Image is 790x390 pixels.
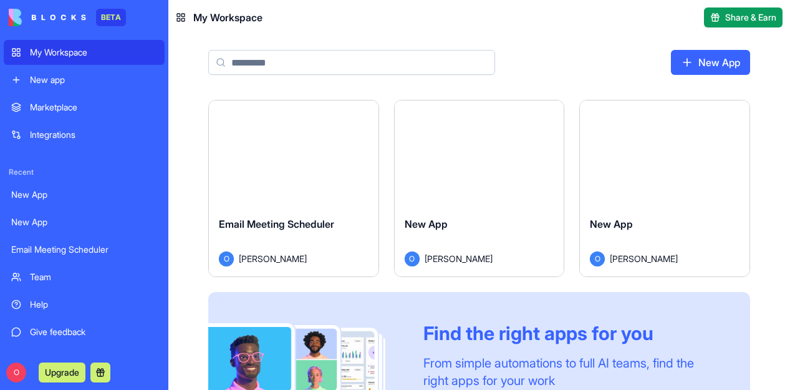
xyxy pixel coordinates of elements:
[30,271,157,283] div: Team
[4,67,165,92] a: New app
[394,100,565,277] a: New AppO[PERSON_NAME]
[9,9,86,26] img: logo
[30,101,157,114] div: Marketplace
[4,40,165,65] a: My Workspace
[96,9,126,26] div: BETA
[193,10,263,25] span: My Workspace
[30,74,157,86] div: New app
[4,292,165,317] a: Help
[4,210,165,235] a: New App
[590,218,633,230] span: New App
[39,363,85,383] button: Upgrade
[590,251,605,266] span: O
[610,252,678,265] span: [PERSON_NAME]
[9,9,126,26] a: BETA
[425,252,493,265] span: [PERSON_NAME]
[39,366,85,378] a: Upgrade
[30,46,157,59] div: My Workspace
[208,100,379,277] a: Email Meeting SchedulerO[PERSON_NAME]
[11,243,157,256] div: Email Meeting Scheduler
[6,363,26,383] span: O
[725,11,776,24] span: Share & Earn
[30,326,157,338] div: Give feedback
[219,218,334,230] span: Email Meeting Scheduler
[4,95,165,120] a: Marketplace
[239,252,307,265] span: [PERSON_NAME]
[4,347,165,372] a: Get Started
[219,251,234,266] span: O
[405,218,448,230] span: New App
[4,319,165,344] a: Give feedback
[4,122,165,147] a: Integrations
[11,188,157,201] div: New App
[4,265,165,290] a: Team
[4,237,165,262] a: Email Meeting Scheduler
[11,216,157,228] div: New App
[30,129,157,141] div: Integrations
[423,322,720,344] div: Find the right apps for you
[423,354,720,389] div: From simple automations to full AI teams, find the right apps for your work
[4,182,165,207] a: New App
[30,298,157,311] div: Help
[704,7,783,27] button: Share & Earn
[4,167,165,177] span: Recent
[579,100,750,277] a: New AppO[PERSON_NAME]
[671,50,750,75] a: New App
[405,251,420,266] span: O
